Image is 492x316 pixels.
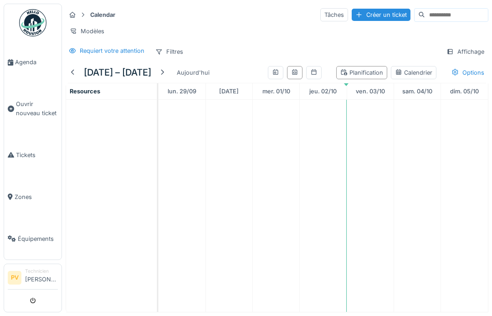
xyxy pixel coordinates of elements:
a: 1 octobre 2025 [260,85,292,97]
a: 30 septembre 2025 [217,85,241,97]
a: 29 septembre 2025 [165,85,199,97]
div: Requiert votre attention [80,46,144,55]
div: Tâches [320,8,348,21]
strong: Calendar [87,10,119,19]
a: Tickets [4,134,61,176]
span: Zones [15,193,58,201]
span: Équipements [18,234,58,243]
a: 3 octobre 2025 [354,85,387,97]
a: 2 octobre 2025 [307,85,339,97]
a: Agenda [4,41,61,83]
img: Badge_color-CXgf-gQk.svg [19,9,46,36]
h5: [DATE] – [DATE] [84,67,151,78]
a: Équipements [4,218,61,260]
div: Options [447,66,488,79]
div: Modèles [66,25,108,38]
div: Affichage [442,45,488,58]
span: Tickets [16,151,58,159]
div: Technicien [25,268,58,275]
span: Ouvrir nouveau ticket [16,100,58,117]
li: [PERSON_NAME] [25,268,58,287]
a: Zones [4,176,61,218]
div: Filtres [151,45,187,58]
a: PV Technicien[PERSON_NAME] [8,268,58,290]
a: Ouvrir nouveau ticket [4,83,61,134]
div: Calendrier [395,68,432,77]
span: Agenda [15,58,58,66]
a: 5 octobre 2025 [448,85,481,97]
a: 4 octobre 2025 [400,85,435,97]
li: PV [8,271,21,285]
div: Créer un ticket [352,9,410,21]
div: Planification [340,68,383,77]
span: Resources [70,88,100,95]
div: Aujourd'hui [173,66,213,79]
